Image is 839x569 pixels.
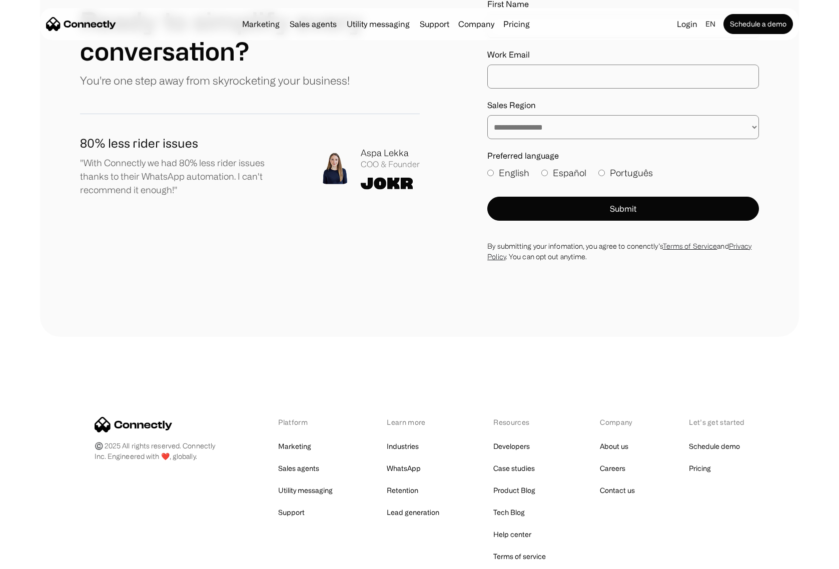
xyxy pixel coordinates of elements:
[600,461,625,475] a: Careers
[689,417,744,427] div: Let’s get started
[493,483,535,497] a: Product Blog
[278,483,333,497] a: Utility messaging
[493,527,531,541] a: Help center
[487,242,751,260] a: Privacy Policy
[387,461,421,475] a: WhatsApp
[705,17,715,31] div: en
[343,20,414,28] a: Utility messaging
[487,170,494,176] input: English
[487,197,759,221] button: Submit
[10,550,60,565] aside: Language selected: English
[278,505,305,519] a: Support
[541,166,586,180] label: Español
[416,20,453,28] a: Support
[80,72,350,89] p: You're one step away from skyrocketing your business!
[487,166,529,180] label: English
[493,549,546,563] a: Terms of service
[493,461,535,475] a: Case studies
[278,439,311,453] a: Marketing
[487,241,759,262] div: By submitting your infomation, you agree to conenctly’s and . You can opt out anytime.
[487,151,759,161] label: Preferred language
[701,17,721,31] div: en
[600,439,628,453] a: About us
[458,17,494,31] div: Company
[455,17,497,31] div: Company
[493,417,546,427] div: Resources
[600,483,635,497] a: Contact us
[663,242,717,250] a: Terms of Service
[286,20,341,28] a: Sales agents
[20,551,60,565] ul: Language list
[673,17,701,31] a: Login
[361,146,420,160] div: Aspa Lekka
[387,505,439,519] a: Lead generation
[387,483,418,497] a: Retention
[80,156,284,197] p: "With Connectly we had 80% less rider issues thanks to their WhatsApp automation. I can't recomme...
[598,170,605,176] input: Português
[493,439,530,453] a: Developers
[723,14,793,34] a: Schedule a demo
[387,439,419,453] a: Industries
[493,505,525,519] a: Tech Blog
[487,50,759,60] label: Work Email
[278,461,319,475] a: Sales agents
[689,439,740,453] a: Schedule demo
[600,417,635,427] div: Company
[499,20,534,28] a: Pricing
[598,166,653,180] label: Português
[487,101,759,110] label: Sales Region
[541,170,548,176] input: Español
[80,134,284,152] h1: 80% less rider issues
[238,20,284,28] a: Marketing
[387,417,439,427] div: Learn more
[46,17,116,32] a: home
[689,461,711,475] a: Pricing
[361,160,420,169] div: COO & Founder
[278,417,333,427] div: Platform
